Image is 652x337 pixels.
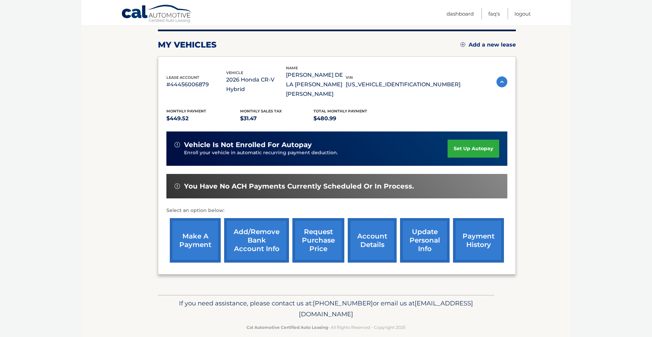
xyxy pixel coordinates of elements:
a: account details [348,218,397,263]
img: alert-white.svg [175,183,180,189]
img: add.svg [460,42,465,47]
p: - All Rights Reserved - Copyright 2025 [162,324,490,331]
a: Add/Remove bank account info [224,218,289,263]
span: Monthly sales Tax [240,109,282,113]
a: make a payment [170,218,221,263]
span: Monthly Payment [166,109,206,113]
p: [PERSON_NAME] DE LA [PERSON_NAME] [PERSON_NAME] [286,70,346,99]
span: name [286,66,298,70]
span: vehicle is not enrolled for autopay [184,141,312,149]
strong: Cal Automotive Certified Auto Leasing [247,325,328,330]
img: alert-white.svg [175,142,180,147]
img: accordion-active.svg [496,76,507,87]
h2: my vehicles [158,40,217,50]
a: request purchase price [292,218,344,263]
p: $449.52 [166,114,240,123]
span: You have no ACH payments currently scheduled or in process. [184,182,414,191]
a: Add a new lease [460,41,516,48]
a: FAQ's [488,8,500,19]
p: Enroll your vehicle in automatic recurring payment deduction. [184,149,448,157]
p: If you need assistance, please contact us at: or email us at [162,298,490,320]
p: 2026 Honda CR-V Hybrid [226,75,286,94]
span: [PHONE_NUMBER] [313,299,373,307]
span: vehicle [226,70,243,75]
p: [US_VEHICLE_IDENTIFICATION_NUMBER] [346,80,460,89]
a: Logout [514,8,531,19]
p: #44456006879 [166,80,226,89]
p: $31.47 [240,114,314,123]
span: [EMAIL_ADDRESS][DOMAIN_NAME] [299,299,473,318]
a: payment history [453,218,504,263]
a: Cal Automotive [121,4,193,24]
span: Total Monthly Payment [313,109,367,113]
span: vin [346,75,353,80]
a: update personal info [400,218,450,263]
span: lease account [166,75,199,80]
p: $480.99 [313,114,387,123]
a: Dashboard [447,8,474,19]
p: Select an option below: [166,207,507,215]
a: set up autopay [448,140,499,158]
